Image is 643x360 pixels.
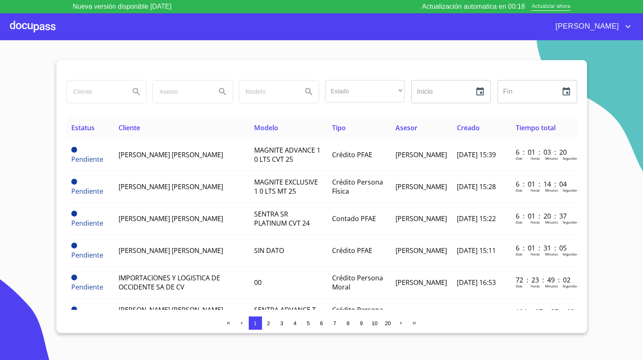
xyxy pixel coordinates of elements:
p: Minutos [545,284,558,288]
p: 104 : 07 : 37 : 08 [516,307,572,316]
p: Segundos [563,156,578,161]
p: Minutos [545,252,558,256]
button: 7 [328,316,342,330]
input: search [239,80,296,103]
span: MAGNITE ADVANCE 1 0 LTS CVT 25 [254,146,320,164]
span: SENTRA ADVANCE T M [254,305,316,324]
span: [PERSON_NAME] [549,20,623,33]
span: Crédito Persona Física [332,178,383,196]
p: Horas [531,252,540,256]
span: Creado [457,123,480,132]
span: MAGNITE EXCLUSIVE 1 0 LTS MT 25 [254,178,318,196]
span: Crédito PFAE [332,150,372,159]
span: 9 [360,320,363,326]
p: Horas [531,156,540,161]
p: Nueva versión disponible [DATE] [73,2,172,12]
span: Crédito Persona Física [332,305,383,324]
span: 4 [294,320,296,326]
span: Pendiente [71,306,77,312]
span: Pendiente [71,147,77,153]
span: Asesor [396,123,417,132]
p: Horas [531,284,540,288]
button: 10 [368,316,381,330]
span: Pendiente [71,243,77,248]
span: Tipo [332,123,346,132]
p: Minutos [545,188,558,192]
span: [PERSON_NAME] [PERSON_NAME] [119,246,223,255]
p: Minutos [545,156,558,161]
span: [PERSON_NAME] [396,182,447,191]
button: 9 [355,316,368,330]
span: Pendiente [71,275,77,280]
span: [PERSON_NAME] [PERSON_NAME] [119,150,223,159]
button: 2 [262,316,275,330]
p: Segundos [563,284,578,288]
p: Dias [516,220,522,224]
span: Estatus [71,123,95,132]
div: ​ [325,80,405,102]
span: SIN DATO [254,246,284,255]
span: Actualizar ahora [531,2,570,11]
span: [PERSON_NAME] [396,214,447,223]
button: account of current user [549,20,633,33]
p: Dias [516,252,522,256]
button: 4 [289,316,302,330]
span: [PERSON_NAME] [396,150,447,159]
span: 10 [371,320,377,326]
span: Tiempo total [516,123,556,132]
p: Segundos [563,188,578,192]
span: Contado PFAE [332,214,376,223]
span: Crédito PFAE [332,246,372,255]
span: [PERSON_NAME] [PERSON_NAME] [119,214,223,223]
span: SENTRA SR PLATINUM CVT 24 [254,209,310,228]
span: 00 [254,278,262,287]
button: Search [126,82,146,102]
span: Crédito Persona Moral [332,273,383,292]
p: Actualización automatica en 00:18 [422,2,525,12]
span: [PERSON_NAME] [396,246,447,255]
button: 1 [249,316,262,330]
p: Segundos [563,220,578,224]
span: Cliente [119,123,140,132]
span: [DATE] 15:28 [457,182,496,191]
input: search [153,80,209,103]
span: Pendiente [71,211,77,216]
span: [DATE] 15:11 [457,246,496,255]
span: Pendiente [71,219,103,228]
p: Horas [531,188,540,192]
span: [DATE] 15:22 [457,214,496,223]
span: 1 [254,320,257,326]
p: 72 : 23 : 49 : 02 [516,275,572,285]
button: 6 [315,316,328,330]
span: 6 [320,320,323,326]
span: [PERSON_NAME] [396,278,447,287]
span: 2 [267,320,270,326]
span: 20 [385,320,391,326]
span: Pendiente [71,179,77,185]
button: 8 [342,316,355,330]
span: 3 [280,320,283,326]
p: Dias [516,156,522,161]
p: Minutos [545,220,558,224]
button: Search [299,82,319,102]
span: Modelo [254,123,278,132]
p: 6 : 01 : 20 : 37 [516,212,572,221]
button: Search [213,82,233,102]
span: Pendiente [71,187,103,196]
p: Dias [516,284,522,288]
span: 5 [307,320,310,326]
button: 3 [275,316,289,330]
p: 6 : 01 : 31 : 05 [516,243,572,253]
span: IMPORTACIONES Y LOGISTICA DE OCCIDENTE SA DE CV [119,273,220,292]
span: [PERSON_NAME] [PERSON_NAME] [119,182,223,191]
span: [DATE] 16:53 [457,278,496,287]
span: Pendiente [71,282,103,292]
span: 8 [347,320,349,326]
p: Segundos [563,252,578,256]
p: Horas [531,220,540,224]
button: 20 [381,316,395,330]
button: 5 [302,316,315,330]
span: Pendiente [71,251,103,260]
span: 7 [333,320,336,326]
input: search [67,80,123,103]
